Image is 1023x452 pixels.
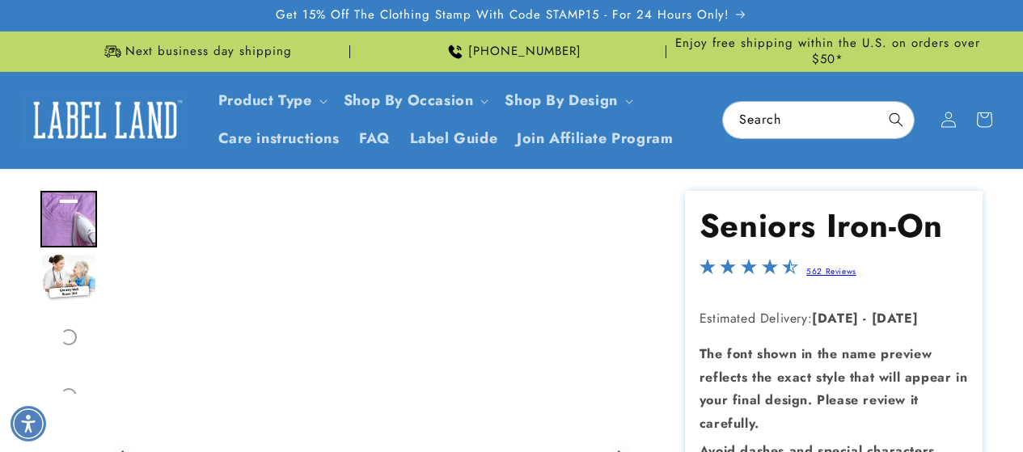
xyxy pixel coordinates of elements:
span: [PHONE_NUMBER] [468,44,581,60]
span: Shop By Occasion [344,91,474,110]
summary: Product Type [209,82,334,120]
span: FAQ [359,129,391,148]
div: Announcement [40,32,350,71]
a: Label Land [19,89,192,151]
div: Announcement [357,32,666,71]
strong: - [863,309,867,327]
a: Shop By Design [505,90,617,111]
img: Nurse with an elderly woman and an iron on label [40,253,97,303]
span: 4.4-star overall rating [700,263,798,281]
span: Care instructions [218,129,340,148]
span: Enjoy free shipping within the U.S. on orders over $50* [673,36,983,67]
strong: [DATE] [812,309,859,327]
span: Label Guide [410,129,498,148]
a: Care instructions [209,120,349,158]
iframe: Gorgias Floating Chat [683,376,1007,436]
span: Next business day shipping [125,44,292,60]
img: Label Land [24,95,186,145]
a: 562 Reviews [806,265,856,277]
strong: The font shown in the name preview reflects the exact style that will appear in your final design... [700,344,967,433]
div: Accessibility Menu [11,406,46,441]
h1: Seniors Iron-On [700,205,969,247]
strong: [DATE] [872,309,919,327]
a: Product Type [218,90,312,111]
div: Announcement [673,32,983,71]
div: Go to slide 1 [40,191,97,247]
div: Go to slide 3 [40,309,97,365]
a: Label Guide [400,120,508,158]
a: FAQ [349,120,400,158]
summary: Shop By Design [495,82,639,120]
button: Search [878,102,914,137]
summary: Shop By Occasion [334,82,496,120]
span: Get 15% Off The Clothing Stamp With Code STAMP15 - For 24 Hours Only! [276,7,729,23]
a: Join Affiliate Program [507,120,683,158]
div: Go to slide 4 [40,368,97,425]
img: Iron on name label being ironed to shirt [40,191,97,247]
div: Go to slide 2 [40,250,97,306]
span: Join Affiliate Program [517,129,673,148]
p: Estimated Delivery: [700,307,969,331]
